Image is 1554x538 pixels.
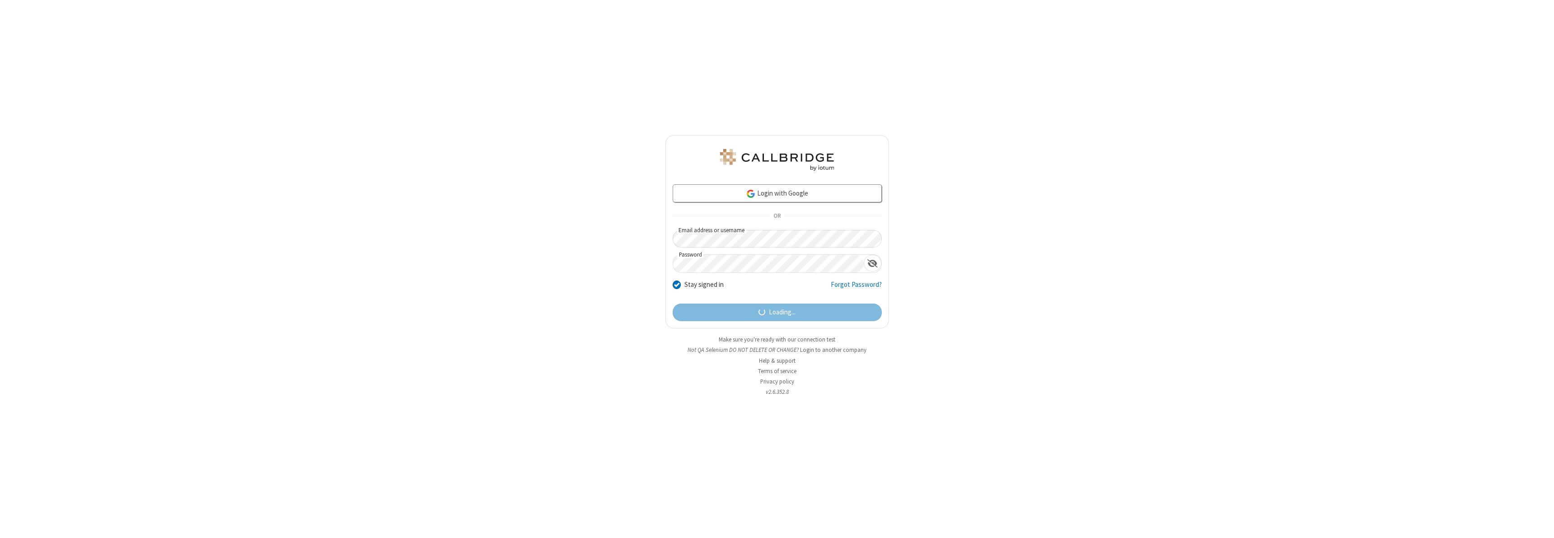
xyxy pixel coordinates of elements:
[673,304,882,322] button: Loading...
[673,184,882,202] a: Login with Google
[769,307,796,318] span: Loading...
[718,149,836,171] img: QA Selenium DO NOT DELETE OR CHANGE
[770,210,784,223] span: OR
[800,346,866,354] button: Login to another company
[746,189,756,199] img: google-icon.png
[760,378,794,385] a: Privacy policy
[759,357,796,365] a: Help & support
[1531,515,1547,532] iframe: Chat
[831,280,882,297] a: Forgot Password?
[758,367,796,375] a: Terms of service
[684,280,724,290] label: Stay signed in
[665,388,889,396] li: v2.6.352.8
[864,255,881,271] div: Show password
[719,336,835,343] a: Make sure you're ready with our connection test
[665,346,889,354] li: Not QA Selenium DO NOT DELETE OR CHANGE?
[673,230,882,248] input: Email address or username
[673,255,864,272] input: Password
